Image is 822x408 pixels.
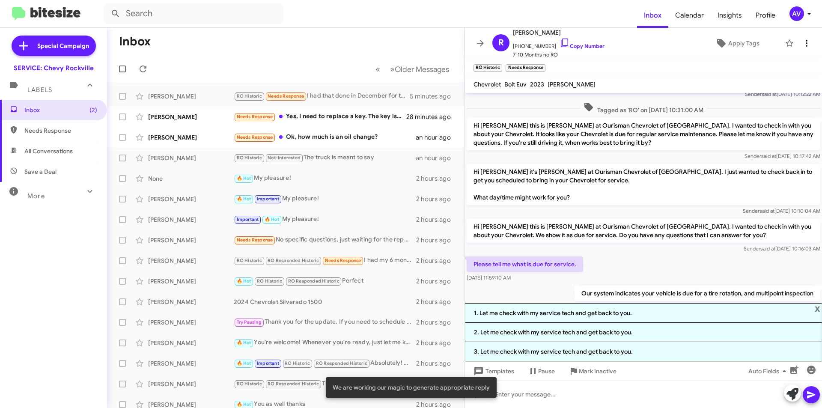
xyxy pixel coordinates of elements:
[268,155,301,161] span: Not-Interested
[579,363,616,379] span: Mark Inactive
[268,258,319,263] span: RO Responded Historic
[580,102,707,114] span: Tagged as 'RO' on [DATE] 10:31:00 AM
[474,64,502,72] small: RO Historic
[148,380,234,388] div: [PERSON_NAME]
[237,93,262,99] span: RO Historic
[148,339,234,347] div: [PERSON_NAME]
[148,113,234,121] div: [PERSON_NAME]
[24,147,73,155] span: All Conversations
[416,277,458,286] div: 2 hours ago
[416,339,458,347] div: 2 hours ago
[513,38,605,51] span: [PHONE_NUMBER]
[24,106,97,114] span: Inbox
[498,36,504,50] span: R
[237,134,273,140] span: Needs Response
[316,360,367,366] span: RO Responded Historic
[416,298,458,306] div: 2 hours ago
[416,256,458,265] div: 2 hours ago
[234,235,416,245] div: No specific questions, just waiting for the report
[416,195,458,203] div: 2 hours ago
[759,208,774,214] span: said at
[668,3,711,28] a: Calendar
[234,358,416,368] div: Absolutely! We can schedule your appointment for October. Please let me know what date works best...
[14,64,94,72] div: SERVICE: Chevy Rockville
[562,363,623,379] button: Mark Inactive
[416,318,458,327] div: 2 hours ago
[472,363,514,379] span: Templates
[745,153,820,159] span: Sender [DATE] 10:17:42 AM
[745,91,820,97] span: Sender [DATE] 10:12:22 AM
[815,303,820,313] span: x
[37,42,89,50] span: Special Campaign
[148,133,234,142] div: [PERSON_NAME]
[749,3,782,28] a: Profile
[385,60,454,78] button: Next
[548,80,596,88] span: [PERSON_NAME]
[257,196,279,202] span: Important
[467,274,511,281] span: [DATE] 11:59:10 AM
[375,64,380,74] span: «
[237,278,251,284] span: 🔥 Hot
[148,195,234,203] div: [PERSON_NAME]
[711,3,749,28] a: Insights
[390,64,395,74] span: »
[148,174,234,183] div: None
[27,86,52,94] span: Labels
[234,91,410,101] div: I had that done in December for the 1 year free service.
[268,93,304,99] span: Needs Response
[530,80,544,88] span: 2023
[237,155,262,161] span: RO Historic
[234,173,416,183] div: My pleasure!
[237,340,251,345] span: 🔥 Hot
[119,35,151,48] h1: Inbox
[416,359,458,368] div: 2 hours ago
[89,106,97,114] span: (2)
[237,258,262,263] span: RO Historic
[12,36,96,56] a: Special Campaign
[237,381,262,387] span: RO Historic
[288,278,340,284] span: RO Responded Historic
[24,167,57,176] span: Save a Deal
[325,258,361,263] span: Needs Response
[148,154,234,162] div: [PERSON_NAME]
[637,3,668,28] span: Inbox
[410,92,458,101] div: 5 minutes ago
[761,153,776,159] span: said at
[24,126,97,135] span: Needs Response
[234,298,416,306] div: 2024 Chevrolet Silverado 1500
[370,60,385,78] button: Previous
[234,379,416,389] div: Thank you for the update! Feel free to reach out whenever your ready to schedule an appointment!
[234,214,416,224] div: My pleasure!
[744,245,820,252] span: Sender [DATE] 10:16:03 AM
[467,118,820,150] p: Hi [PERSON_NAME] this is [PERSON_NAME] at Ourisman Chevrolet of [GEOGRAPHIC_DATA]. I wanted to ch...
[237,360,251,366] span: 🔥 Hot
[513,27,605,38] span: [PERSON_NAME]
[268,381,319,387] span: RO Responded Historic
[762,91,777,97] span: said at
[148,277,234,286] div: [PERSON_NAME]
[416,154,458,162] div: an hour ago
[504,80,527,88] span: Bolt Euv
[285,360,310,366] span: RO Historic
[234,317,416,327] div: Thank you for the update. If you need to schedule service when you return, feel free to reach out...
[148,298,234,306] div: [PERSON_NAME]
[234,153,416,163] div: The truck is meant to say
[148,215,234,224] div: [PERSON_NAME]
[237,402,251,407] span: 🔥 Hot
[538,363,555,379] span: Pause
[148,359,234,368] div: [PERSON_NAME]
[237,196,251,202] span: 🔥 Hot
[234,194,416,204] div: My pleasure!
[371,60,454,78] nav: Page navigation example
[743,208,820,214] span: Sender [DATE] 10:10:04 AM
[560,43,605,49] a: Copy Number
[416,174,458,183] div: 2 hours ago
[575,286,820,301] p: Our system indicates your vehicle is due for a tire rotation, and multipoint inspection
[237,114,273,119] span: Needs Response
[333,383,490,392] span: We are working our magic to generate appropriate reply
[465,363,521,379] button: Templates
[237,217,259,222] span: Important
[395,65,449,74] span: Older Messages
